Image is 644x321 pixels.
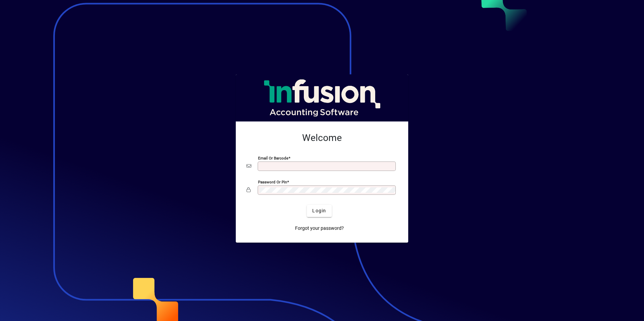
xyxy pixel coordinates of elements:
button: Login [307,205,331,217]
span: Login [312,207,326,214]
mat-label: Password or Pin [258,179,287,184]
h2: Welcome [247,132,397,144]
a: Forgot your password? [292,222,347,235]
span: Forgot your password? [295,225,344,232]
mat-label: Email or Barcode [258,155,288,160]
